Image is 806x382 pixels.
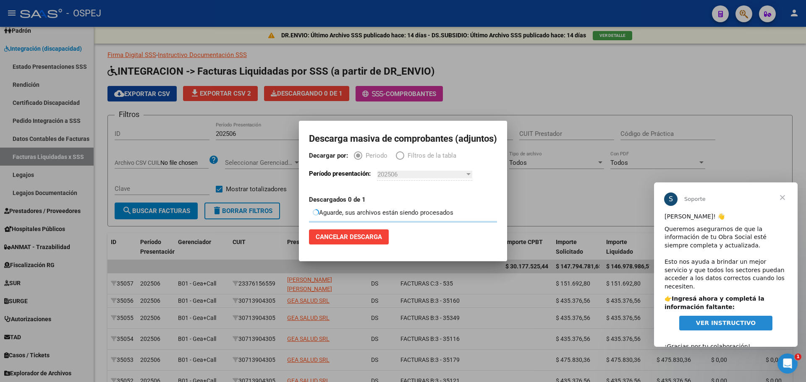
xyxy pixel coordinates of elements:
[316,233,382,241] span: Cancelar Descarga
[309,195,497,205] p: Descargados 0 de 1
[313,208,497,218] div: Aguarde, sus archivos están siendo procesados
[309,229,389,244] button: Cancelar Descarga
[309,131,497,147] h2: Descarga masiva de comprobantes (adjuntos)
[654,182,798,347] iframe: Intercom live chat mensaje
[309,151,497,165] mat-radio-group: Decargar por:
[404,151,456,161] span: Filtros de la tabla
[777,353,798,374] iframe: Intercom live chat
[795,353,801,360] span: 1
[309,152,348,159] strong: Decargar por:
[377,171,398,178] span: 202506
[309,169,371,189] p: Período presentación:
[10,152,133,177] div: ¡Gracias por tu colaboración! ​
[362,151,387,161] span: Periodo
